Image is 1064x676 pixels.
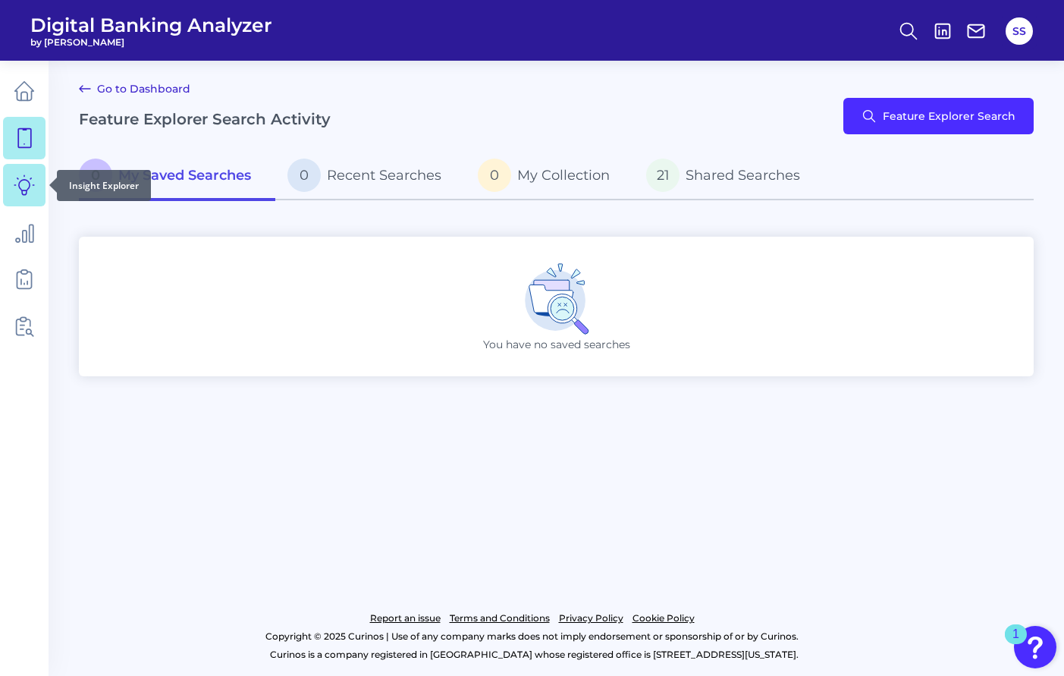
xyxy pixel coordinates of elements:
[79,159,112,192] span: 0
[646,159,680,192] span: 21
[478,159,511,192] span: 0
[1014,626,1056,668] button: Open Resource Center, 1 new notification
[30,36,272,48] span: by [PERSON_NAME]
[79,152,275,201] a: 0My Saved Searches
[370,609,441,627] a: Report an issue
[79,237,1034,376] div: You have no saved searches
[559,609,623,627] a: Privacy Policy
[30,14,272,36] span: Digital Banking Analyzer
[287,159,321,192] span: 0
[327,167,441,184] span: Recent Searches
[74,627,990,646] p: Copyright © 2025 Curinos | Use of any company marks does not imply endorsement or sponsorship of ...
[118,167,251,184] span: My Saved Searches
[686,167,800,184] span: Shared Searches
[843,98,1034,134] button: Feature Explorer Search
[79,80,190,98] a: Go to Dashboard
[883,110,1015,122] span: Feature Explorer Search
[57,170,151,201] div: Insight Explorer
[632,609,695,627] a: Cookie Policy
[1012,634,1019,654] div: 1
[1006,17,1033,45] button: SS
[466,152,634,201] a: 0My Collection
[634,152,824,201] a: 21Shared Searches
[79,110,331,128] h2: Feature Explorer Search Activity
[450,609,550,627] a: Terms and Conditions
[79,646,990,664] p: Curinos is a company registered in [GEOGRAPHIC_DATA] whose registered office is [STREET_ADDRESS][...
[517,167,610,184] span: My Collection
[275,152,466,201] a: 0Recent Searches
